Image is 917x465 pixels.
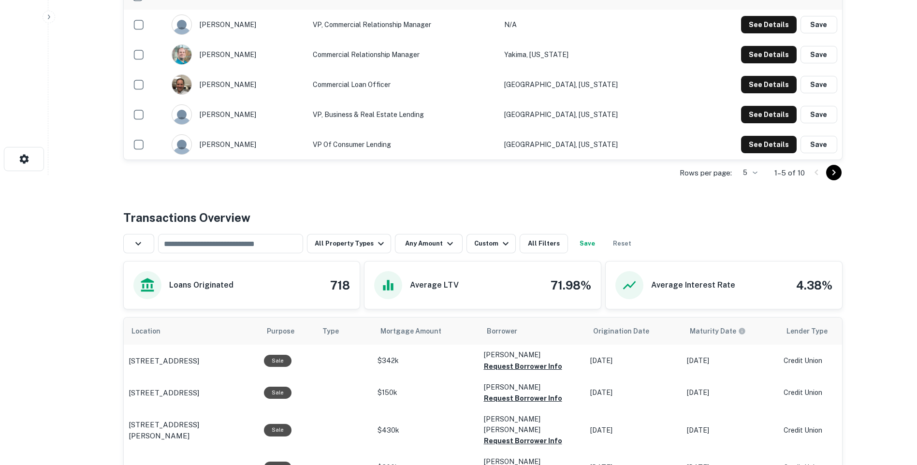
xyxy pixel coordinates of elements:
button: Save [801,106,837,123]
p: Rows per page: [680,167,732,179]
div: [PERSON_NAME] [172,74,303,95]
div: Custom [474,238,511,249]
p: [DATE] [590,425,677,436]
span: Location [131,325,173,337]
th: Mortgage Amount [373,318,479,345]
button: Reset [607,234,638,253]
td: [GEOGRAPHIC_DATA], [US_STATE] [499,100,684,130]
h4: Transactions Overview [123,209,250,226]
h4: 4.38% [796,276,832,294]
td: Commercial Relationship Manager [308,40,499,70]
a: [STREET_ADDRESS] [129,387,254,399]
th: Location [124,318,259,345]
button: All Filters [520,234,568,253]
h6: Average LTV [410,279,459,291]
img: 1623172143632 [172,75,191,94]
span: Borrower [487,325,517,337]
td: [GEOGRAPHIC_DATA], [US_STATE] [499,130,684,160]
th: Lender Type [779,318,866,345]
p: [PERSON_NAME] [PERSON_NAME] [484,414,581,435]
div: Maturity dates displayed may be estimated. Please contact the lender for the most accurate maturi... [690,326,746,336]
p: [DATE] [590,356,677,366]
p: [PERSON_NAME] [484,382,581,392]
p: [STREET_ADDRESS] [129,387,199,399]
p: [DATE] [687,425,774,436]
td: [GEOGRAPHIC_DATA], [US_STATE] [499,70,684,100]
div: 5 [736,166,759,180]
span: Maturity dates displayed may be estimated. Please contact the lender for the most accurate maturi... [690,326,758,336]
img: 1515703330128 [172,45,191,64]
button: Go to next page [826,165,842,180]
button: Any Amount [395,234,463,253]
p: $430k [378,425,474,436]
p: Credit Union [784,356,861,366]
button: See Details [741,136,797,153]
p: [DATE] [590,388,677,398]
button: All Property Types [307,234,391,253]
span: Type [322,325,339,337]
iframe: Chat Widget [869,388,917,434]
th: Type [315,318,373,345]
div: Sale [264,355,291,367]
td: N/A [499,10,684,40]
button: Save [801,76,837,93]
button: Request Borrower Info [484,435,562,447]
td: VP, Commercial Relationship Manager [308,10,499,40]
td: VP of Consumer Lending [308,130,499,160]
div: [PERSON_NAME] [172,44,303,65]
p: Credit Union [784,425,861,436]
p: 1–5 of 10 [774,167,805,179]
th: Borrower [479,318,585,345]
span: Purpose [267,325,307,337]
p: [DATE] [687,388,774,398]
button: Request Borrower Info [484,392,562,404]
div: [PERSON_NAME] [172,104,303,125]
button: Save [801,16,837,33]
th: Purpose [259,318,315,345]
img: 9c8pery4andzj6ohjkjp54ma2 [172,105,191,124]
h4: 71.98% [551,276,591,294]
h4: 718 [330,276,350,294]
p: [DATE] [687,356,774,366]
th: Origination Date [585,318,682,345]
button: See Details [741,16,797,33]
button: See Details [741,106,797,123]
button: Save [801,46,837,63]
button: See Details [741,76,797,93]
p: Credit Union [784,388,861,398]
div: Sale [264,387,291,399]
button: Save your search to get updates of matches that match your search criteria. [572,234,603,253]
p: $150k [378,388,474,398]
a: [STREET_ADDRESS][PERSON_NAME] [129,419,254,442]
button: Request Borrower Info [484,361,562,372]
a: [STREET_ADDRESS] [129,355,254,367]
img: 9c8pery4andzj6ohjkjp54ma2 [172,135,191,154]
span: Origination Date [593,325,662,337]
h6: Loans Originated [169,279,233,291]
p: [PERSON_NAME] [484,349,581,360]
div: Sale [264,424,291,436]
td: Commercial Loan Officer [308,70,499,100]
td: Yakima, [US_STATE] [499,40,684,70]
h6: Maturity Date [690,326,736,336]
h6: Average Interest Rate [651,279,735,291]
p: [STREET_ADDRESS] [129,355,199,367]
th: Maturity dates displayed may be estimated. Please contact the lender for the most accurate maturi... [682,318,779,345]
button: Save [801,136,837,153]
button: See Details [741,46,797,63]
span: Lender Type [786,325,828,337]
p: $342k [378,356,474,366]
button: Custom [466,234,516,253]
div: [PERSON_NAME] [172,15,303,35]
img: 9c8pery4andzj6ohjkjp54ma2 [172,15,191,34]
div: [PERSON_NAME] [172,134,303,155]
td: VP, Business & Real Estate Lending [308,100,499,130]
span: Mortgage Amount [380,325,454,337]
